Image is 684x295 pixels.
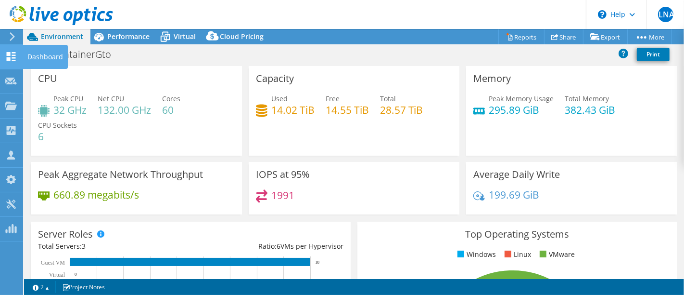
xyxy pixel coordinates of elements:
[38,229,93,240] h3: Server Roles
[489,94,554,103] span: Peak Memory Usage
[455,249,496,260] li: Windows
[53,94,83,103] span: Peak CPU
[271,94,288,103] span: Used
[256,169,310,180] h3: IOPS at 95%
[31,49,126,60] h1: CCLContainerGto
[38,121,77,130] span: CPU Sockets
[565,94,609,103] span: Total Memory
[365,229,670,240] h3: Top Operating Systems
[26,281,56,293] a: 2
[41,32,83,41] span: Environment
[544,29,583,44] a: Share
[38,241,190,252] div: Total Servers:
[162,94,180,103] span: Cores
[49,271,65,278] text: Virtual
[326,94,340,103] span: Free
[277,241,280,251] span: 6
[271,105,315,115] h4: 14.02 TiB
[41,259,65,266] text: Guest VM
[174,32,196,41] span: Virtual
[498,29,545,44] a: Reports
[489,105,554,115] h4: 295.89 GiB
[82,241,86,251] span: 3
[473,169,560,180] h3: Average Daily Write
[502,249,531,260] li: Linux
[38,169,203,180] h3: Peak Aggregate Network Throughput
[537,249,575,260] li: VMware
[598,10,607,19] svg: \n
[23,45,68,69] div: Dashboard
[315,260,320,265] text: 18
[380,105,423,115] h4: 28.57 TiB
[190,241,343,252] div: Ratio: VMs per Hypervisor
[38,73,57,84] h3: CPU
[326,105,369,115] h4: 14.55 TiB
[256,73,294,84] h3: Capacity
[565,105,615,115] h4: 382.43 GiB
[473,73,511,84] h3: Memory
[583,29,628,44] a: Export
[637,48,670,61] a: Print
[98,94,124,103] span: Net CPU
[162,105,180,115] h4: 60
[53,105,87,115] h4: 32 GHz
[489,189,539,200] h4: 199.69 GiB
[98,105,151,115] h4: 132.00 GHz
[55,281,112,293] a: Project Notes
[107,32,150,41] span: Performance
[658,7,673,22] span: JLNA
[75,272,77,277] text: 0
[271,190,294,201] h4: 1991
[220,32,264,41] span: Cloud Pricing
[627,29,672,44] a: More
[53,189,139,200] h4: 660.89 megabits/s
[380,94,396,103] span: Total
[38,131,77,142] h4: 6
